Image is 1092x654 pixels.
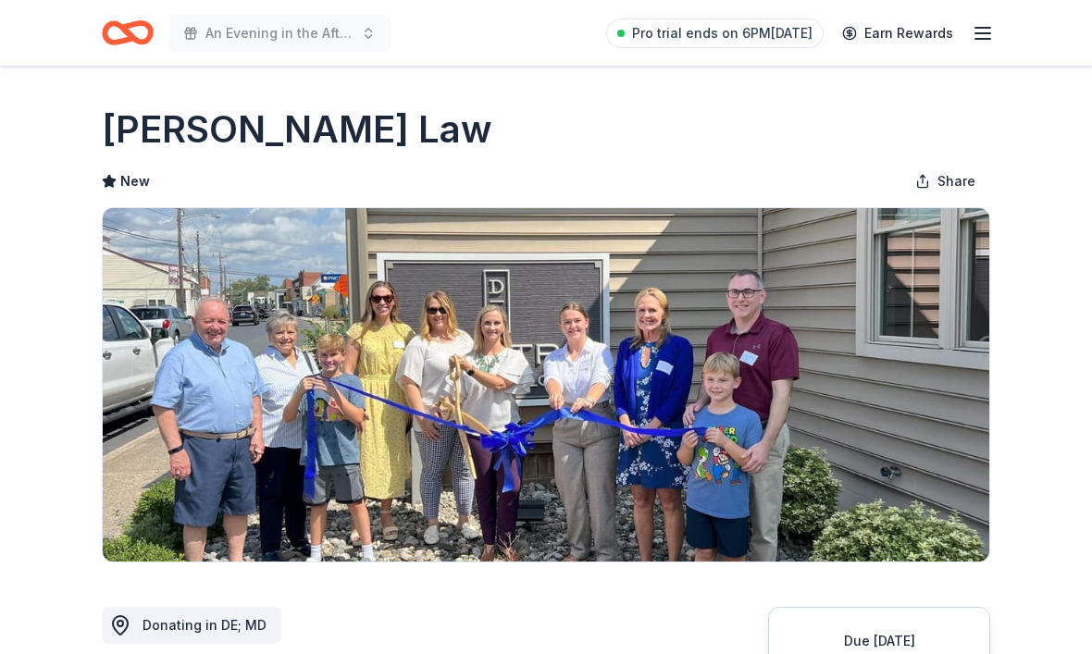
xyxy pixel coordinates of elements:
[632,22,813,44] span: Pro trial ends on 6PM[DATE]
[791,630,967,652] div: Due [DATE]
[606,19,824,48] a: Pro trial ends on 6PM[DATE]
[900,163,990,200] button: Share
[937,170,975,192] span: Share
[103,208,989,561] img: Image for DiPietro Law
[831,17,964,50] a: Earn Rewards
[205,22,354,44] span: An Evening in the Afterglow-Fall Gala
[120,170,150,192] span: New
[102,104,492,155] h1: [PERSON_NAME] Law
[143,617,267,633] span: Donating in DE; MD
[102,11,154,55] a: Home
[168,15,391,52] button: An Evening in the Afterglow-Fall Gala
